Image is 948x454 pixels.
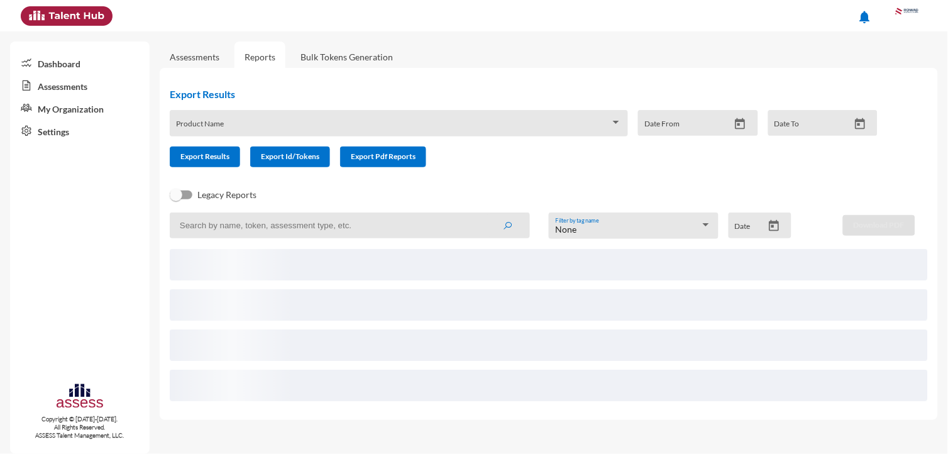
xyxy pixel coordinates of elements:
[849,118,871,131] button: Open calendar
[250,147,330,167] button: Export Id/Tokens
[854,220,905,230] span: Download PDF
[729,118,751,131] button: Open calendar
[170,52,219,62] a: Assessments
[170,213,530,238] input: Search by name, token, assessment type, etc.
[197,187,256,202] span: Legacy Reports
[10,52,150,74] a: Dashboard
[843,215,915,236] button: Download PDF
[857,9,873,25] mat-icon: notifications
[10,119,150,142] a: Settings
[10,74,150,97] a: Assessments
[261,152,319,161] span: Export Id/Tokens
[170,88,888,100] h2: Export Results
[180,152,229,161] span: Export Results
[10,415,150,440] p: Copyright © [DATE]-[DATE]. All Rights Reserved. ASSESS Talent Management, LLC.
[290,42,403,72] a: Bulk Tokens Generation
[10,97,150,119] a: My Organization
[170,147,240,167] button: Export Results
[340,147,426,167] button: Export Pdf Reports
[351,152,416,161] span: Export Pdf Reports
[234,42,285,72] a: Reports
[55,382,104,412] img: assesscompany-logo.png
[556,224,577,235] span: None
[763,219,785,233] button: Open calendar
